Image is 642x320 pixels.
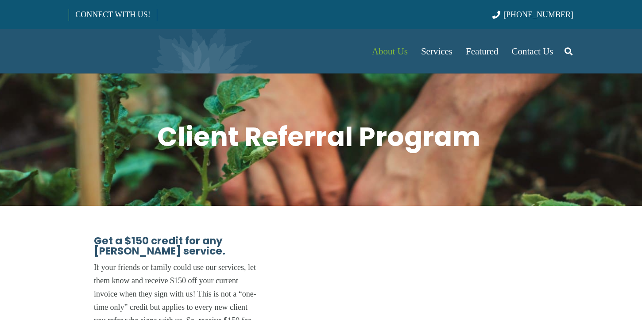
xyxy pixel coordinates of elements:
[492,10,573,19] a: [PHONE_NUMBER]
[69,4,156,25] a: CONNECT WITH US!
[505,29,560,73] a: Contact Us
[365,29,414,73] a: About Us
[82,100,556,130] h1: Client Referral Form
[414,29,459,73] a: Services
[421,46,452,57] span: Services
[503,10,573,19] span: [PHONE_NUMBER]
[466,46,498,57] span: Featured
[512,46,553,57] span: Contact Us
[82,130,556,143] p: Client Referral Program
[560,40,577,62] a: Search
[69,34,216,69] a: Borst-Logo
[94,236,261,261] h2: Get a $150 credit for any [PERSON_NAME] service.
[372,46,408,57] span: About Us
[459,29,505,73] a: Featured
